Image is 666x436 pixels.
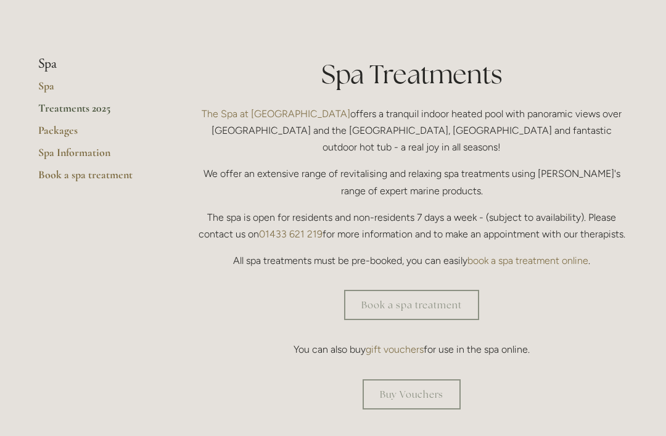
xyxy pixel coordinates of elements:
a: The Spa at [GEOGRAPHIC_DATA] [202,108,350,120]
p: offers a tranquil indoor heated pool with panoramic views over [GEOGRAPHIC_DATA] and the [GEOGRAP... [195,105,628,156]
a: gift vouchers [366,343,424,355]
a: Spa Information [38,146,156,168]
a: Buy Vouchers [363,379,461,409]
a: Book a spa treatment [344,290,479,320]
a: Packages [38,123,156,146]
a: Book a spa treatment [38,168,156,190]
h1: Spa Treatments [195,56,628,93]
li: Spa [38,56,156,72]
a: 01433 621 219 [259,228,323,240]
p: We offer an extensive range of revitalising and relaxing spa treatments using [PERSON_NAME]'s ran... [195,165,628,199]
p: All spa treatments must be pre-booked, you can easily . [195,252,628,269]
p: The spa is open for residents and non-residents 7 days a week - (subject to availability). Please... [195,209,628,242]
a: book a spa treatment online [467,255,588,266]
a: Treatments 2025 [38,101,156,123]
p: You can also buy for use in the spa online. [195,341,628,358]
a: Spa [38,79,156,101]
